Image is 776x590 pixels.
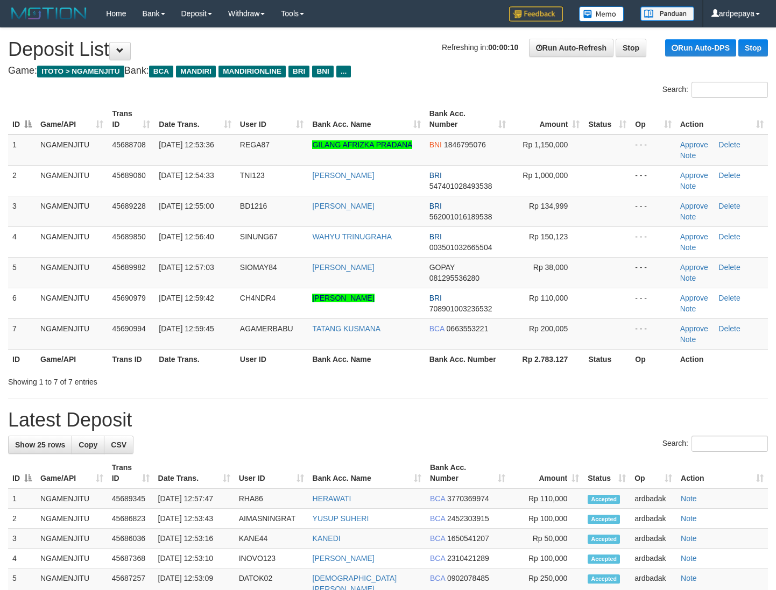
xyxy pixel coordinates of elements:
[240,140,270,149] span: REGA87
[631,196,675,226] td: - - -
[529,294,568,302] span: Rp 110,000
[588,574,620,584] span: Accepted
[718,294,740,302] a: Delete
[313,494,351,503] a: HERAWATI
[430,574,445,582] span: BCA
[159,324,214,333] span: [DATE] 12:59:45
[313,534,341,543] a: KANEDI
[429,202,442,210] span: BRI
[159,202,214,210] span: [DATE] 12:55:00
[718,324,740,333] a: Delete
[112,324,145,333] span: 45690994
[36,288,108,318] td: NGAMENJITU
[8,318,36,349] td: 7
[430,514,445,523] span: BCA
[8,436,72,454] a: Show 25 rows
[8,409,768,431] h1: Latest Deposit
[680,232,708,241] a: Approve
[72,436,104,454] a: Copy
[313,514,369,523] a: YUSUP SUHERI
[154,549,235,568] td: [DATE] 12:53:10
[425,104,510,134] th: Bank Acc. Number: activate to sort column ascending
[312,66,333,77] span: BNI
[312,171,374,180] a: [PERSON_NAME]
[662,82,768,98] label: Search:
[680,294,708,302] a: Approve
[680,304,696,313] a: Note
[154,509,235,529] td: [DATE] 12:53:43
[510,349,584,369] th: Rp 2.783.127
[665,39,736,56] a: Run Auto-DPS
[8,488,36,509] td: 1
[218,66,286,77] span: MANDIRIONLINE
[692,82,768,98] input: Search:
[718,232,740,241] a: Delete
[36,458,108,488] th: Game/API: activate to sort column ascending
[154,104,236,134] th: Date Trans.: activate to sort column ascending
[312,202,374,210] a: [PERSON_NAME]
[680,140,708,149] a: Approve
[510,509,584,529] td: Rp 100,000
[630,488,676,509] td: ardbadak
[429,232,442,241] span: BRI
[588,495,620,504] span: Accepted
[36,549,108,568] td: NGAMENJITU
[8,134,36,166] td: 1
[425,349,510,369] th: Bank Acc. Number
[8,549,36,568] td: 4
[312,232,392,241] a: WAHYU TRINUGRAHA
[308,104,425,134] th: Bank Acc. Name: activate to sort column ascending
[37,66,124,77] span: ITOTO > NGAMENJITU
[108,458,154,488] th: Trans ID: activate to sort column ascending
[154,458,235,488] th: Date Trans.: activate to sort column ascending
[159,263,214,272] span: [DATE] 12:57:03
[529,39,613,57] a: Run Auto-Refresh
[680,335,696,344] a: Note
[681,494,697,503] a: Note
[8,5,90,22] img: MOTION_logo.png
[631,165,675,196] td: - - -
[510,549,584,568] td: Rp 100,000
[108,549,154,568] td: 45687368
[176,66,216,77] span: MANDIRI
[112,171,145,180] span: 45689060
[36,196,108,226] td: NGAMENJITU
[676,458,768,488] th: Action: activate to sort column ascending
[630,509,676,529] td: ardbadak
[681,574,697,582] a: Note
[36,349,108,369] th: Game/API
[308,349,425,369] th: Bank Acc. Name
[447,554,489,563] span: Copy 2310421289 to clipboard
[240,232,278,241] span: SINUNG67
[8,104,36,134] th: ID: activate to sort column descending
[159,171,214,180] span: [DATE] 12:54:33
[680,212,696,221] a: Note
[630,549,676,568] td: ardbadak
[154,529,235,549] td: [DATE] 12:53:16
[680,182,696,190] a: Note
[510,458,584,488] th: Amount: activate to sort column ascending
[112,294,145,302] span: 45690979
[430,554,445,563] span: BCA
[8,458,36,488] th: ID: activate to sort column descending
[111,440,126,449] span: CSV
[429,274,479,282] span: Copy 081295536280 to clipboard
[288,66,309,77] span: BRI
[108,349,154,369] th: Trans ID
[616,39,646,57] a: Stop
[583,458,630,488] th: Status: activate to sort column ascending
[429,182,492,190] span: Copy 547401028493538 to clipboard
[680,202,708,210] a: Approve
[588,535,620,544] span: Accepted
[510,488,584,509] td: Rp 110,000
[631,257,675,288] td: - - -
[680,243,696,252] a: Note
[312,263,374,272] a: [PERSON_NAME]
[523,140,568,149] span: Rp 1,150,000
[154,349,236,369] th: Date Trans.
[681,554,697,563] a: Note
[36,318,108,349] td: NGAMENJITU
[8,196,36,226] td: 3
[240,263,277,272] span: SIOMAY84
[112,263,145,272] span: 45689982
